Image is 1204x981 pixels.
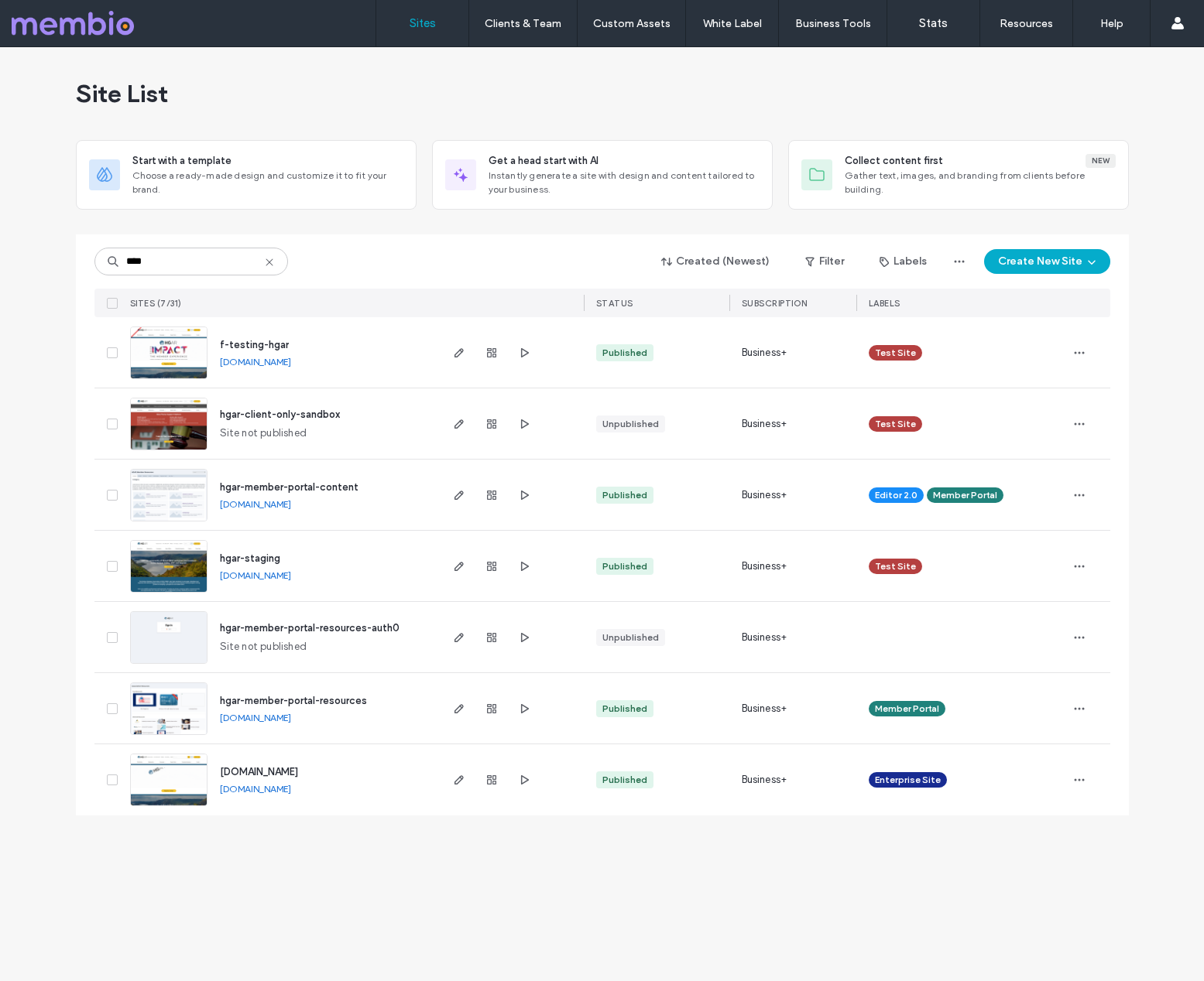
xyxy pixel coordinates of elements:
[130,298,182,309] span: SITES (7/31)
[489,153,599,169] span: Get a head start with AI
[489,169,760,197] span: Instantly generate a site with design and content tailored to your business.
[602,346,647,360] div: Published
[602,773,647,787] div: Published
[76,78,168,109] span: Site List
[220,426,307,441] span: Site not published
[220,498,291,510] a: [DOMAIN_NAME]
[220,695,367,706] a: hgar-member-portal-resources
[602,631,659,644] div: Unpublished
[742,298,808,309] span: SUBSCRIPTION
[220,356,291,367] a: [DOMAIN_NAME]
[742,630,787,645] span: Business+
[593,17,671,30] label: Custom Assets
[845,169,1116,197] span: Gather text, images, and branding from clients before building.
[703,17,762,30] label: White Label
[742,559,787,574] span: Business+
[875,559,916,573] span: Test Site
[875,488,918,502] span: Editor 2.0
[795,17,871,30] label: Business Tools
[132,153,232,169] span: Start with a template
[602,488,647,502] div: Published
[220,408,340,420] a: hgar-client-only-sandbox
[220,766,298,778] a: [DOMAIN_NAME]
[933,488,997,502] span: Member Portal
[220,639,307,655] span: Site not published
[742,345,787,361] span: Business+
[875,702,939,716] span: Member Portal
[220,712,291,723] a: [DOMAIN_NAME]
[790,249,859,274] button: Filter
[919,16,948,30] label: Stats
[742,701,787,716] span: Business+
[485,17,561,30] label: Clients & Team
[742,487,787,503] span: Business+
[866,249,941,274] button: Labels
[132,169,403,197] span: Choose a ready-made design and customize it to fit your brand.
[1086,154,1116,168] div: New
[875,417,916,431] span: Test Site
[742,772,787,788] span: Business+
[220,339,289,350] a: f-testing-hgar
[1000,17,1053,30] label: Resources
[220,481,358,493] a: hgar-member-portal-content
[596,298,633,309] span: STATUS
[220,552,280,564] a: hgar-staging
[648,249,784,274] button: Created (Newest)
[220,783,291,795] a: [DOMAIN_NAME]
[602,417,659,431] div: Unpublished
[410,16,436,30] label: Sites
[432,140,773,210] div: Get a head start with AIInstantly generate a site with design and content tailored to your business.
[742,416,787,432] span: Business+
[602,702,647,716] div: Published
[76,140,417,210] div: Start with a templateChoose a ready-made design and customize it to fit your brand.
[788,140,1129,210] div: Collect content firstNewGather text, images, and branding from clients before building.
[869,298,900,309] span: LABELS
[220,569,291,581] a: [DOMAIN_NAME]
[875,773,941,787] span: Enterprise Site
[602,559,647,573] div: Published
[845,153,943,169] span: Collect content first
[984,249,1110,274] button: Create New Site
[1100,17,1123,30] label: Help
[220,622,400,634] a: hgar-member-portal-resources-auth0
[875,346,916,360] span: Test Site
